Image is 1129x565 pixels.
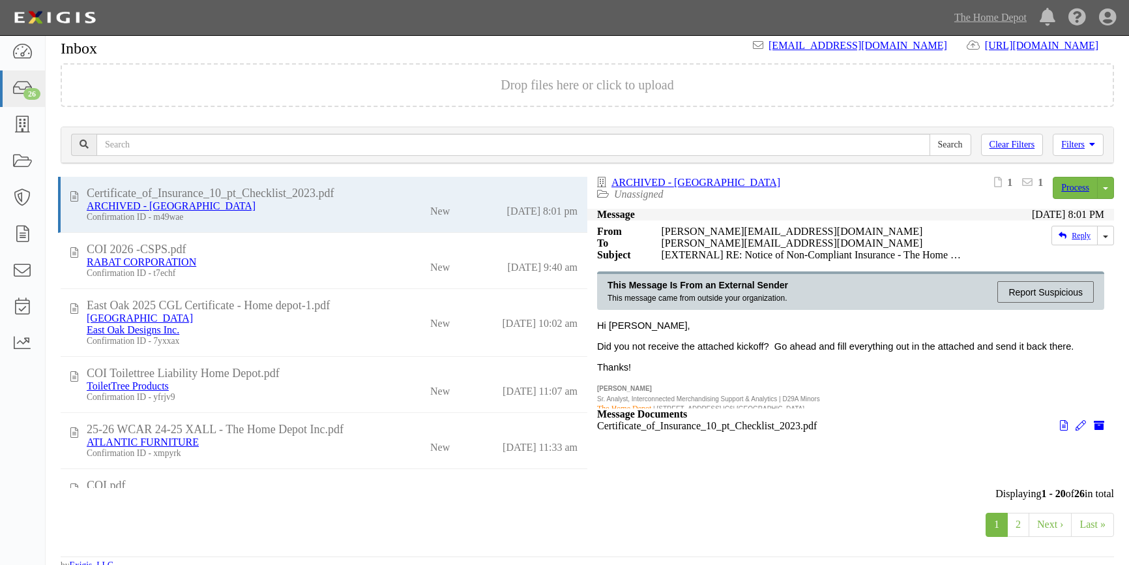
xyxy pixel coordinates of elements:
div: Confirmation ID - xmpyrk [87,448,365,459]
div: rick@eurochefusa.com [652,237,973,249]
div: ATLANTIC FURNITURE [87,436,365,448]
div: Report Suspicious [997,281,1094,303]
div: New [430,256,450,273]
div: RABAT CORPORATION [87,256,365,268]
div: East Oak Designs Inc. [87,324,365,336]
div: [DATE] 11:07 am [503,380,578,397]
i: Edit document [1076,421,1086,431]
span: Thanks! [597,362,631,373]
div: [DATE] 8:01 PM [1032,209,1104,221]
a: RABAT CORPORATION [87,256,196,267]
b: 1 - 20 [1041,488,1065,499]
span: [STREET_ADDRESS] | [656,405,724,412]
a: Filters [1053,134,1104,156]
span: | [GEOGRAPHIC_DATA] [733,405,804,412]
p: Certificate_of_Insurance_10_pt_Checklist_2023.pdf [597,420,1104,432]
a: Unassigned [614,189,664,200]
div: Confirmation ID - 7yxxax [87,336,365,346]
a: 1 [986,513,1008,537]
span: [PERSON_NAME] [597,385,652,392]
div: Confirmation ID - yfrjv9 [87,392,365,403]
b: 26 [1074,488,1085,499]
span: | [653,405,655,412]
a: ARCHIVED - [GEOGRAPHIC_DATA] [87,200,256,211]
a: ATLANTIC FURNITURE [87,436,199,448]
span: C6 [725,405,733,412]
div: East Oak 2025 CGL Certificate - Home depot-1.pdf [87,299,578,313]
span: The Home Depot [597,404,651,413]
img: logo-5460c22ac91f19d4615b14bd174203de0afe785f0fc80cf4dbbc73dc1793850b.png [10,6,100,29]
strong: To [587,237,652,249]
strong: Subject [587,249,652,261]
a: The Home Depot [948,5,1033,31]
strong: Message [597,209,635,220]
a: Process [1053,177,1098,199]
a: [GEOGRAPHIC_DATA] [87,313,193,324]
div: East Oak [87,313,365,324]
div: New [430,380,450,397]
div: This message came from outside your organization. [608,292,788,304]
a: ARCHIVED - [GEOGRAPHIC_DATA] [611,177,780,188]
div: 26 [23,88,40,100]
strong: Message Documents [597,408,687,420]
div: ARCHIVED - Verona [87,200,365,212]
div: Displaying of in total [51,488,1124,500]
div: This Message Is From an External Sender [608,279,788,291]
span: Did you not receive the attached kickoff? Go ahead and fill everything out in the attached and se... [597,341,1074,352]
span: Hi [PERSON_NAME], [597,320,690,331]
div: New [430,200,450,217]
div: [EXTERNAL] RE: Notice of Non-Compliant Insurance - The Home Depot | Euro Chef LLC [652,249,973,261]
i: Archive document [1094,421,1104,431]
strong: From [587,226,652,237]
a: Next › [1029,513,1072,537]
i: Help Center - Complianz [1068,9,1086,27]
a: [URL][DOMAIN_NAME] [985,40,1114,51]
a: Last » [1071,513,1114,537]
div: COI 2026 -CSPS.pdf [87,243,578,256]
a: Report Suspicious [987,279,1094,305]
div: [DATE] 9:40 am [507,256,578,273]
h1: Inbox [61,40,97,57]
a: Clear Filters [981,134,1044,156]
div: 25-26 WCAR 24-25 XALL - The Home Depot Inc.pdf [87,423,578,436]
div: New [430,313,450,329]
div: [DATE] 10:02 am [502,313,578,329]
div: Confirmation ID - m49wae [87,212,365,222]
i: View [1060,421,1068,431]
input: Search [96,134,930,156]
div: ToiletTree Products [87,380,365,392]
b: 1 [1038,177,1043,188]
input: Search [930,134,971,156]
div: [PERSON_NAME][EMAIL_ADDRESS][DOMAIN_NAME] [652,226,973,237]
button: Drop files here or click to upload [501,78,673,93]
a: East Oak Designs Inc. [87,324,179,335]
a: Reply [1051,226,1098,245]
a: [EMAIL_ADDRESS][DOMAIN_NAME] [769,40,947,51]
div: New [430,436,450,453]
span: Sr. Analyst, Interconnected Merchandising Support & Analytics | D29A Minors [597,395,820,403]
div: [DATE] 8:01 pm [507,200,578,217]
div: Certificate_of_Insurance_10_pt_Checklist_2023.pdf [87,187,578,200]
div: COI Toilettree Liability Home Depot.pdf [87,367,578,380]
a: ToiletTree Products [87,380,169,391]
div: COI.pdf [87,479,578,493]
div: The information in this Internet Email is confidential and may be legally privileged. It is inten... [587,261,1114,408]
a: 2 [1007,513,1029,537]
div: Confirmation ID - t7echf [87,268,365,279]
div: [DATE] 11:33 am [503,436,578,453]
b: 1 [1007,177,1012,188]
